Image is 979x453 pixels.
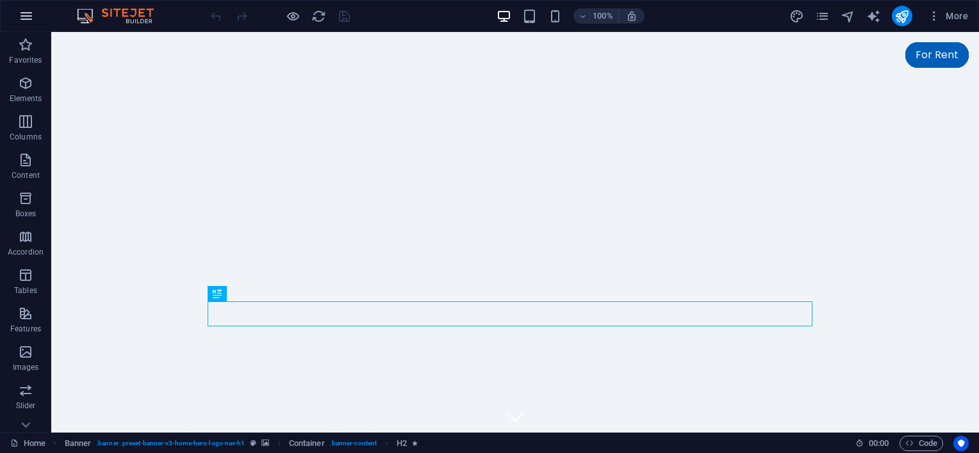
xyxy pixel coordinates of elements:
[412,440,418,447] i: Element contains an animation
[593,8,613,24] h6: 100%
[251,440,256,447] i: This element is a customizable preset
[953,436,969,451] button: Usercentrics
[905,436,937,451] span: Code
[878,438,880,448] span: :
[869,436,889,451] span: 00 00
[397,436,407,451] span: Click to select. Double-click to edit
[10,93,42,104] p: Elements
[261,440,269,447] i: This element contains a background
[841,9,855,24] i: Navigator
[854,10,917,36] div: For Rent
[330,436,377,451] span: . banner-content
[14,285,37,296] p: Tables
[16,401,36,411] p: Slider
[815,9,830,24] i: Pages (Ctrl+Alt+S)
[626,10,638,22] i: On resize automatically adjust zoom level to fit chosen device.
[12,170,40,180] p: Content
[10,436,45,451] a: Click to cancel selection. Double-click to open Pages
[573,8,619,24] button: 100%
[285,8,300,24] button: Click here to leave preview mode and continue editing
[789,8,805,24] button: design
[815,8,830,24] button: pages
[866,8,882,24] button: text_generator
[15,209,37,219] p: Boxes
[96,436,245,451] span: . banner .preset-banner-v3-home-hero-logo-nav-h1
[894,9,909,24] i: Publish
[74,8,170,24] img: Editor Logo
[9,55,42,65] p: Favorites
[13,362,39,372] p: Images
[855,436,889,451] h6: Session time
[900,436,943,451] button: Code
[10,324,41,334] p: Features
[10,132,42,142] p: Columns
[866,9,881,24] i: AI Writer
[311,9,326,24] i: Reload page
[65,436,418,451] nav: breadcrumb
[789,9,804,24] i: Design (Ctrl+Alt+Y)
[289,436,325,451] span: Click to select. Double-click to edit
[8,247,44,257] p: Accordion
[311,8,326,24] button: reload
[892,6,912,26] button: publish
[923,6,973,26] button: More
[841,8,856,24] button: navigator
[65,436,92,451] span: Click to select. Double-click to edit
[928,10,968,22] span: More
